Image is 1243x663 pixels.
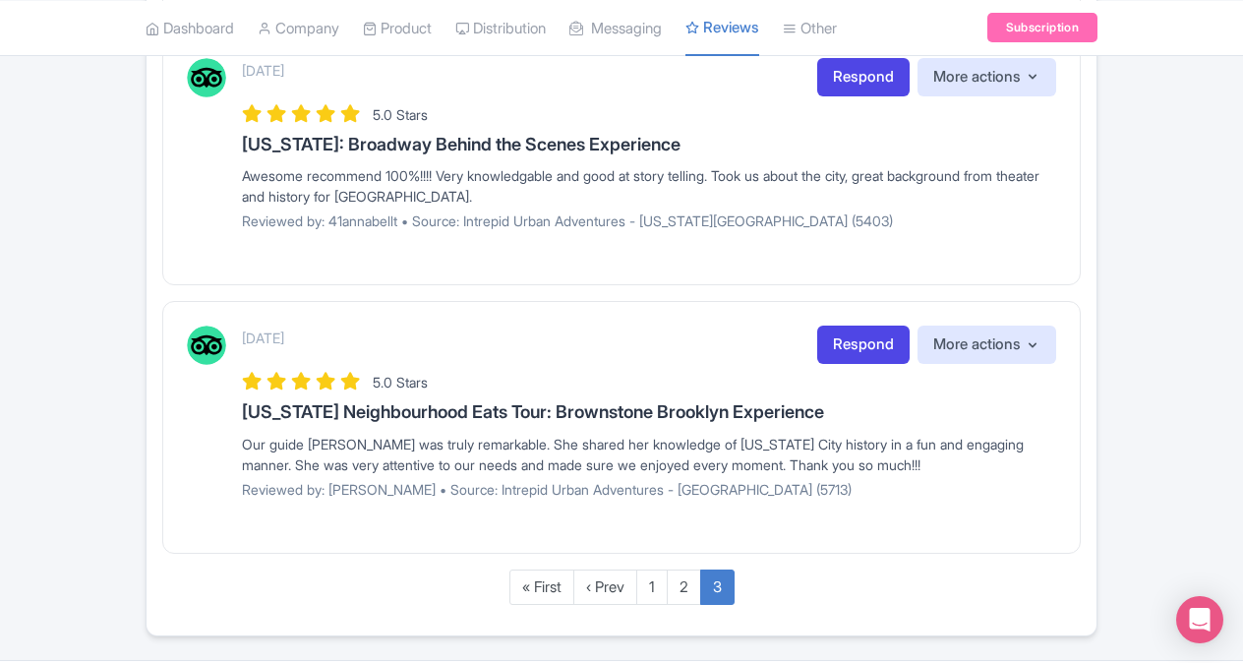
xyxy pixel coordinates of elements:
[509,570,574,606] a: « First
[783,1,837,55] a: Other
[242,434,1056,475] div: Our guide [PERSON_NAME] was truly remarkable. She shared her knowledge of [US_STATE] City history...
[817,58,910,96] a: Respond
[987,13,1097,42] a: Subscription
[242,328,284,348] p: [DATE]
[569,1,662,55] a: Messaging
[667,570,701,606] a: 2
[636,570,668,606] a: 1
[242,479,1056,500] p: Reviewed by: [PERSON_NAME] • Source: Intrepid Urban Adventures - [GEOGRAPHIC_DATA] (5713)
[1176,596,1223,643] div: Open Intercom Messenger
[258,1,339,55] a: Company
[917,326,1056,364] button: More actions
[917,58,1056,96] button: More actions
[242,402,1056,422] h3: [US_STATE] Neighbourhood Eats Tour: Brownstone Brooklyn Experience
[573,570,637,606] a: ‹ Prev
[187,58,226,97] img: Tripadvisor Logo
[242,135,1056,154] h3: [US_STATE]: Broadway Behind the Scenes Experience
[187,326,226,365] img: Tripadvisor Logo
[242,211,1056,231] p: Reviewed by: 41annabellt • Source: Intrepid Urban Adventures - [US_STATE][GEOGRAPHIC_DATA] (5403)
[455,1,546,55] a: Distribution
[363,1,432,55] a: Product
[146,1,234,55] a: Dashboard
[817,326,910,364] a: Respond
[373,374,428,391] span: 5.0 Stars
[242,60,284,81] p: [DATE]
[242,165,1056,207] div: Awesome recommend 100%!!!! Very knowledgable and good at story telling. Took us about the city, g...
[373,106,428,123] span: 5.0 Stars
[700,570,735,606] a: 3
